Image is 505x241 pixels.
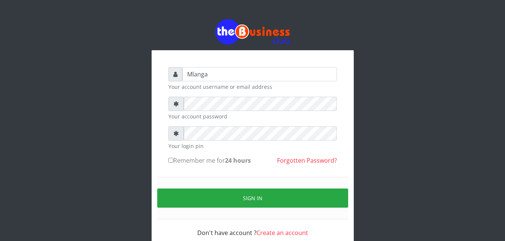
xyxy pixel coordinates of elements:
[277,156,337,165] a: Forgotten Password?
[168,142,337,150] small: Your login pin
[168,112,337,120] small: Your account password
[182,67,337,81] input: Username or email address
[256,229,308,237] a: Create an account
[168,156,251,165] label: Remember me for
[225,156,251,165] b: 24 hours
[168,158,173,163] input: Remember me for24 hours
[168,83,337,91] small: Your account username or email address
[157,189,348,208] button: Sign in
[168,219,337,237] div: Don't have account ?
